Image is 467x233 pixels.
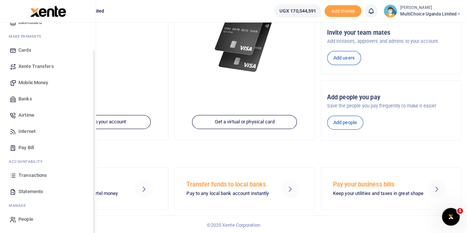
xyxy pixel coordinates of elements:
h5: UGX 170,544,591 [34,24,162,31]
a: Banks [6,91,90,107]
h4: Make a transaction [28,150,461,158]
a: Add users [327,51,361,65]
a: Statements [6,184,90,200]
img: logo-large [30,6,66,17]
a: logo-small logo-large logo-large [30,8,66,14]
h5: Add people you pay [327,94,455,101]
h5: Transfer funds to local banks [186,181,272,188]
li: Ac [6,156,90,167]
p: Add initiators, approvers and admins to your account [327,38,455,45]
span: Dashboard [18,19,42,26]
span: Banks [18,95,32,103]
a: profile-user [PERSON_NAME] MultiChoice Uganda Limited [384,4,461,18]
span: Internet [18,128,35,135]
span: Add money [325,5,361,17]
a: Xente Transfers [6,58,90,75]
span: Mobile Money [18,79,48,86]
a: Send Mobile Money MTN mobile money and Airtel money [28,167,168,209]
li: M [6,200,90,211]
p: Keep your utilities and taxes in great shape [333,190,419,198]
span: ake Payments [13,34,41,39]
a: Pay Bill [6,140,90,156]
li: M [6,31,90,42]
a: Add people [327,116,363,130]
span: UGX 170,544,591 [279,7,316,15]
a: Pay your business bills Keep your utilities and taxes in great shape [321,167,461,209]
h5: Pay your business bills [333,181,419,188]
span: Statements [18,188,43,195]
a: Add funds to your account [46,115,151,129]
small: [PERSON_NAME] [400,5,461,11]
li: Wallet ballance [271,4,325,18]
a: UGX 170,544,591 [274,4,322,18]
a: Transactions [6,167,90,184]
a: Transfer funds to local banks Pay to any local bank account instantly [174,167,315,209]
a: People [6,211,90,227]
span: 1 [457,208,463,214]
span: countability [14,159,42,164]
h5: Invite your team mates [327,29,455,37]
span: anage [13,203,26,208]
li: Toup your wallet [325,5,361,17]
span: Cards [18,47,31,54]
span: People [18,216,33,223]
span: Airtime [18,112,34,119]
span: Xente Transfers [18,63,54,70]
a: Cards [6,42,90,58]
iframe: Intercom live chat [442,208,460,226]
a: Mobile Money [6,75,90,91]
span: Transactions [18,172,47,179]
p: Pay to any local bank account instantly [186,190,272,198]
a: Airtime [6,107,90,123]
a: Internet [6,123,90,140]
p: Save the people you pay frequently to make it easier [327,102,455,110]
span: MultiChoice Uganda Limited [400,11,461,17]
img: profile-user [384,4,397,18]
a: Dashboard [6,14,90,31]
a: Add money [325,8,361,13]
a: Get a virtual or physical card [192,115,297,129]
span: Pay Bill [18,144,34,151]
